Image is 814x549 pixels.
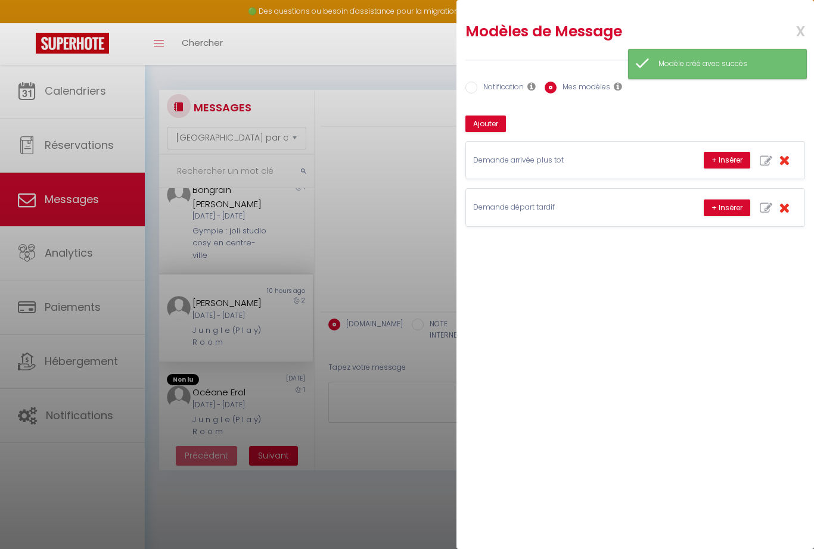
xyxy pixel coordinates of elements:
[557,82,610,95] label: Mes modèles
[473,155,652,166] p: Demande arrivée plus tot
[704,152,750,169] button: + Insérer
[768,16,805,44] span: x
[465,22,743,41] h2: Modèles de Message
[527,82,536,91] i: Les notifications sont visibles par toi et ton équipe
[614,82,622,91] i: Les modèles généraux sont visibles par vous et votre équipe
[704,199,750,216] button: + Insérer
[473,202,652,213] p: Demande départ tardif
[477,82,524,95] label: Notification
[658,58,794,70] div: Modèle créé avec succès
[465,116,506,132] button: Ajouter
